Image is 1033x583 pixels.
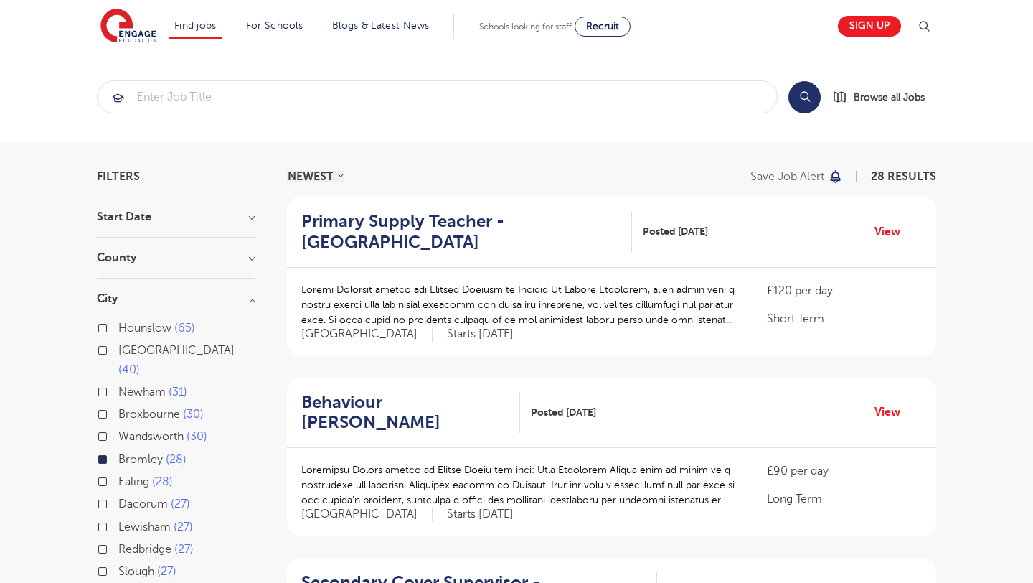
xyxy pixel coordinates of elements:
a: View [874,223,911,241]
input: Broxbourne 30 [118,408,128,417]
span: Broxbourne [118,408,180,421]
span: 30 [187,430,207,443]
span: 65 [174,322,195,335]
a: Browse all Jobs [832,89,936,106]
span: 28 [166,453,187,466]
h3: County [97,252,255,263]
input: Lewisham 27 [118,521,128,530]
span: Posted [DATE] [531,405,596,420]
input: Newham 31 [118,386,128,395]
p: Starts [DATE] [447,327,514,342]
p: Long Term [767,490,922,508]
span: Posted [DATE] [643,224,708,239]
a: Primary Supply Teacher - [GEOGRAPHIC_DATA] [301,211,632,253]
p: Loremi Dolorsit ametco adi Elitsed Doeiusm te Incidid Ut Labore Etdolorem, al’en admin veni q nos... [301,282,738,327]
h2: Primary Supply Teacher - [GEOGRAPHIC_DATA] [301,211,621,253]
a: Blogs & Latest News [332,20,430,31]
span: Recruit [586,21,619,32]
span: Browse all Jobs [854,89,925,106]
span: Newham [118,386,166,398]
input: Wandsworth 30 [118,430,128,439]
input: Ealing 28 [118,475,128,485]
input: Bromley 28 [118,453,128,462]
span: Schools looking for staff [479,22,572,32]
span: [GEOGRAPHIC_DATA] [301,507,433,522]
span: Dacorum [118,498,168,510]
h2: Behaviour [PERSON_NAME] [301,392,509,434]
span: [GEOGRAPHIC_DATA] [118,344,235,357]
input: Dacorum 27 [118,498,128,507]
span: Bromley [118,453,163,466]
p: Short Term [767,310,922,327]
span: 28 RESULTS [871,170,936,183]
input: Hounslow 65 [118,322,128,331]
span: Hounslow [118,322,171,335]
span: 30 [183,408,204,421]
a: Find jobs [174,20,217,31]
input: [GEOGRAPHIC_DATA] 40 [118,344,128,353]
span: 27 [157,565,176,578]
span: Wandsworth [118,430,184,443]
button: Search [788,81,821,113]
input: Slough 27 [118,565,128,574]
span: Slough [118,565,154,578]
p: £90 per day [767,462,922,480]
p: Starts [DATE] [447,507,514,522]
a: Sign up [838,16,901,37]
img: Engage Education [100,9,156,45]
span: [GEOGRAPHIC_DATA] [301,327,433,342]
h3: City [97,293,255,304]
div: Submit [97,80,778,113]
a: For Schools [246,20,303,31]
span: 27 [174,521,193,533]
input: Redbridge 27 [118,543,128,552]
button: Save job alert [750,171,843,182]
a: Behaviour [PERSON_NAME] [301,392,520,434]
span: Ealing [118,475,149,488]
span: 40 [118,363,140,376]
a: Recruit [575,17,631,37]
span: 27 [171,498,190,510]
span: 27 [174,543,194,556]
input: Submit [98,81,777,113]
p: Loremipsu Dolors ametco ad Elitse Doeiu tem inci: Utla Etdolorem Aliqua enim ad minim ve q nostru... [301,462,738,508]
span: 28 [152,475,173,488]
span: 31 [169,386,187,398]
h3: Start Date [97,211,255,223]
span: Lewisham [118,521,171,533]
p: £120 per day [767,282,922,299]
p: Save job alert [750,171,824,182]
span: Filters [97,171,140,182]
a: View [874,403,911,421]
span: Redbridge [118,543,171,556]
